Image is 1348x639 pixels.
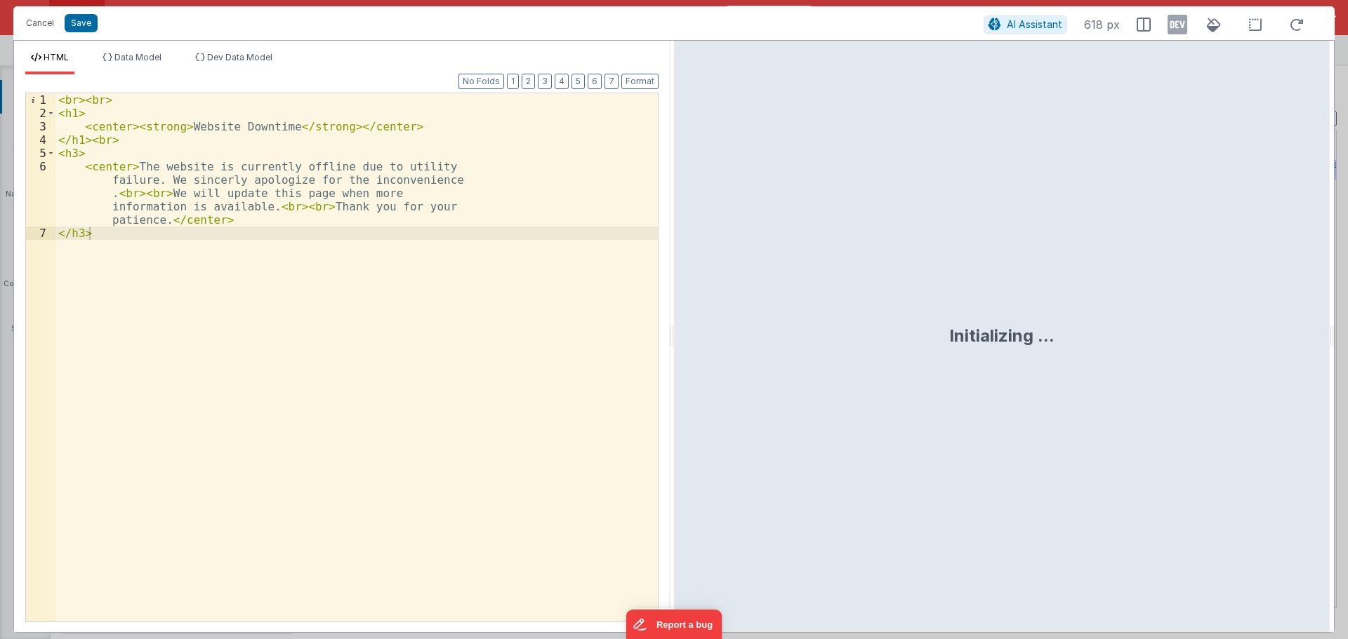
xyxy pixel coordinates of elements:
iframe: Marker.io feedback button [626,610,722,639]
div: 1 [26,93,55,107]
span: 618 px [1084,16,1120,33]
button: Save [65,14,98,32]
button: Cancel [19,13,61,33]
div: 6 [26,160,55,227]
button: 7 [604,74,619,89]
div: 2 [26,107,55,120]
button: Format [621,74,659,89]
button: 4 [555,74,569,89]
button: 1 [507,74,519,89]
button: 2 [522,74,535,89]
span: AI Assistant [1007,18,1062,30]
button: 5 [571,74,585,89]
div: Initializing ... [949,325,1055,347]
span: Data Model [114,52,161,62]
div: 7 [26,227,55,240]
button: AI Assistant [984,15,1067,34]
span: HTML [44,52,69,62]
div: 4 [26,133,55,147]
button: 6 [588,74,602,89]
span: Dev Data Model [207,52,272,62]
button: 3 [538,74,552,89]
div: 5 [26,147,55,160]
div: 3 [26,120,55,133]
button: No Folds [458,74,504,89]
